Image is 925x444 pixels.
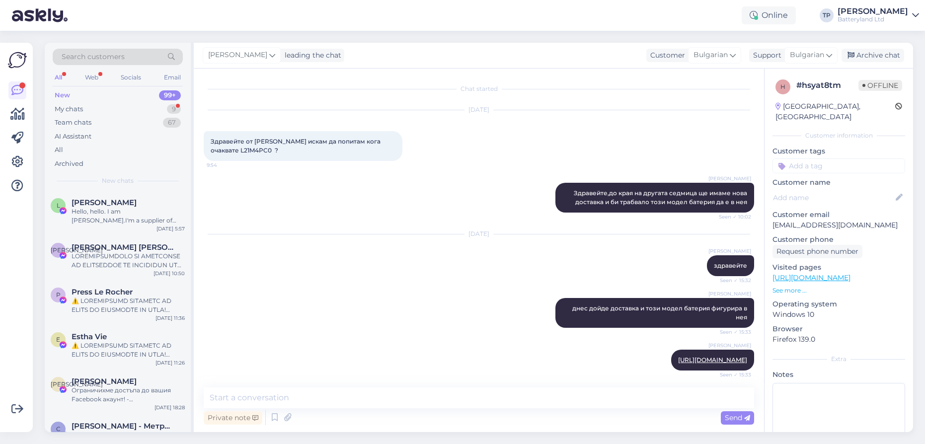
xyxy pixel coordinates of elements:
div: Team chats [55,118,91,128]
span: Seen ✓ 15:33 [714,371,751,378]
p: Operating system [772,299,905,309]
p: See more ... [772,286,905,295]
div: New [55,90,70,100]
div: LOREMIPSUMDOLO SI AMETCONSE AD ELITSEDDOE TE INCIDIDUN UT LABOREET Dolorem Aliquaenima, mi veniam... [72,252,185,270]
div: [DATE] [204,105,754,114]
div: Batteryland Ltd [838,15,908,23]
span: Press Le Rocher [72,288,133,296]
span: New chats [102,176,134,185]
span: Bulgarian [694,50,728,61]
p: Customer email [772,210,905,220]
span: [PERSON_NAME] [708,175,751,182]
span: Антония Балабанова [72,377,137,386]
span: h [780,83,785,90]
span: P [56,291,61,298]
span: Estha Vie [72,332,107,341]
span: Offline [858,80,902,91]
div: Request phone number [772,245,862,258]
div: Online [742,6,796,24]
span: 9:54 [207,161,244,169]
div: Archived [55,159,83,169]
span: Seen ✓ 15:32 [714,277,751,284]
span: [PERSON_NAME] [208,50,267,61]
p: [EMAIL_ADDRESS][DOMAIN_NAME] [772,220,905,230]
p: Customer phone [772,234,905,245]
span: Search customers [62,52,125,62]
p: Visited pages [772,262,905,273]
span: Здравейте,до края на другата седмица ще имаме нова доставка и би трабвало този модел батерия да е... [574,189,749,206]
p: Firefox 139.0 [772,334,905,345]
div: TP [820,8,834,22]
div: All [53,71,64,84]
div: All [55,145,63,155]
span: L [57,202,60,209]
a: [PERSON_NAME]Batteryland Ltd [838,7,919,23]
input: Add name [773,192,894,203]
span: Bulgarian [790,50,824,61]
div: Chat started [204,84,754,93]
div: 9 [167,104,181,114]
span: днес дойде доставка и този модел батерия фигурира в нея [572,304,749,321]
span: здравейте [714,262,747,269]
div: Email [162,71,183,84]
div: ⚠️ LOREMIPSUMD SITAMETC AD ELITS DO EIUSMODTE IN UTLA! Etdolor magnaaliq enimadminim veniamq nost... [72,296,185,314]
div: ⚠️ LOREMIPSUMD SITAMETC AD ELITS DO EIUSMODTE IN UTLA! Etdolor magnaaliq enimadminim veniamq nost... [72,341,185,359]
div: Socials [119,71,143,84]
div: Archive chat [842,49,904,62]
span: С [56,425,61,433]
p: Customer name [772,177,905,188]
div: Web [83,71,100,84]
span: Seen ✓ 15:33 [714,328,751,336]
div: 67 [163,118,181,128]
p: Notes [772,370,905,380]
span: Laura Zhang [72,198,137,207]
span: Seen ✓ 10:02 [714,213,751,221]
span: E [56,336,60,343]
a: [URL][DOMAIN_NAME] [772,273,850,282]
div: [DATE] 10:50 [154,270,185,277]
div: Extra [772,355,905,364]
div: leading the chat [281,50,341,61]
div: [DATE] 11:36 [155,314,185,322]
div: [DATE] [204,229,754,238]
span: Send [725,413,750,422]
p: Customer tags [772,146,905,156]
span: [PERSON_NAME] [51,246,103,254]
a: [URL][DOMAIN_NAME] [678,356,747,364]
p: Windows 10 [772,309,905,320]
p: Browser [772,324,905,334]
div: [PERSON_NAME] [838,7,908,15]
div: Support [749,50,781,61]
span: Севинч Фучиджиева - Метрика ЕООД [72,422,175,431]
div: [DATE] 5:57 [156,225,185,232]
div: Customer information [772,131,905,140]
div: Private note [204,411,262,425]
div: 99+ [159,90,181,100]
span: Л. Ирина [72,243,175,252]
div: # hsyat8tm [796,79,858,91]
span: [PERSON_NAME] [708,247,751,255]
div: My chats [55,104,83,114]
div: Customer [646,50,685,61]
span: [PERSON_NAME] [51,380,103,388]
div: Hello, hello. I am [PERSON_NAME].I'm a supplier of OEM power adapters from [GEOGRAPHIC_DATA], [GE... [72,207,185,225]
img: Askly Logo [8,51,27,70]
span: Здравейте от [PERSON_NAME] искам да попитам кога очаквате L21M4PC0 ? [211,138,382,154]
div: [GEOGRAPHIC_DATA], [GEOGRAPHIC_DATA] [775,101,895,122]
div: AI Assistant [55,132,91,142]
div: [DATE] 11:26 [155,359,185,367]
input: Add a tag [772,158,905,173]
span: [PERSON_NAME] [708,290,751,297]
div: Ограничихме достъпа до вашия Facebook акаунт! - Непотвърждаването може да доведе до постоянно бло... [72,386,185,404]
span: [PERSON_NAME] [708,342,751,349]
div: [DATE] 18:28 [154,404,185,411]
